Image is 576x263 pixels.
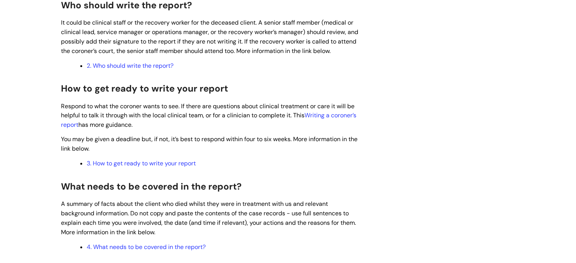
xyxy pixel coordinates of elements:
span: A summary of facts about the client who died whilst they were in treatment with us and relevant b... [61,200,356,236]
span: How to get ready to write your report [61,82,228,94]
a: 4. What needs to be covered in the report? [87,243,206,251]
a: 2. Who should write the report? [87,62,173,70]
span: What needs to be covered in the report? [61,181,242,192]
span: Respond to what the coroner wants to see. If there are questions about clinical treatment or care... [61,102,356,129]
a: 3. How to get ready to write your report [87,159,196,167]
span: It could be clinical staff or the recovery worker for the deceased client. A senior staff member ... [61,19,358,54]
span: You may be given a deadline but, if not, it’s best to respond within four to six weeks. More info... [61,135,357,153]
